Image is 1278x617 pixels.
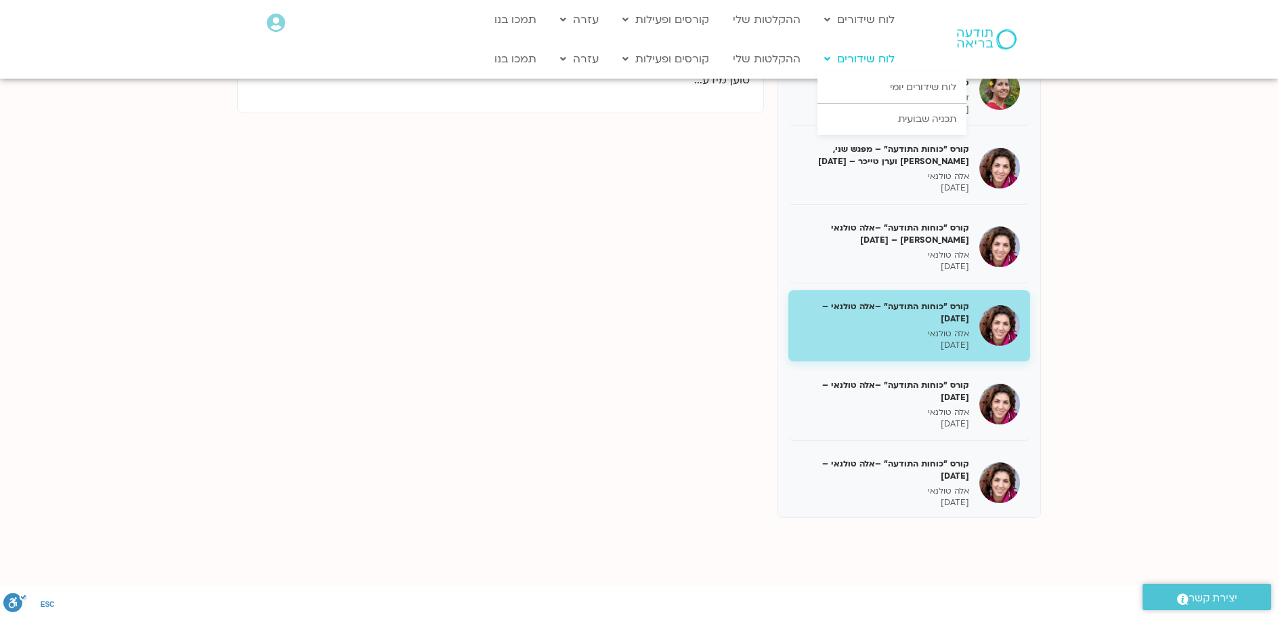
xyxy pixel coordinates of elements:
p: אלה טולנאי [798,328,969,340]
img: קורס "כוחות התודעה" –אלה טולנאי ומירה רגב – 27/05/25 [979,226,1020,267]
a: לוח שידורים יומי [817,72,966,103]
h5: קורס "כוחות התודעה" – מפגש שני, [PERSON_NAME] וערן טייכר – [DATE] [798,143,969,167]
img: קורס "כוחות התודעה" –אלה טולנאי – 24/06/25 [979,462,1020,503]
a: יצירת קשר [1143,584,1271,610]
a: תמכו בנו [488,46,543,72]
img: קורס "כוחות התודעה" –אלה טולנאי – 03/06/25 [979,305,1020,346]
h5: קורס "כוחות התודעה" –אלה טולנאי – [DATE] [798,300,969,325]
p: [DATE] [798,497,969,509]
p: אלה טולנאי [798,407,969,418]
p: טוען מידע... [251,71,750,89]
a: תכניה שבועית [817,104,966,135]
a: עזרה [553,46,605,72]
p: אלה טולנאי [798,485,969,497]
a: ההקלטות שלי [726,46,807,72]
a: לוח שידורים [817,7,901,33]
h5: קורס "כוחות התודעה" –אלה טולנאי [PERSON_NAME] – [DATE] [798,222,969,246]
a: עזרה [553,7,605,33]
span: יצירת קשר [1189,589,1237,608]
p: [DATE] [798,340,969,351]
p: אלה טולנאי [798,250,969,261]
img: קורס "כוחות התודעה" –אלה טולנאי – 17/06/25 [979,384,1020,424]
a: לוח שידורים [817,46,901,72]
p: [DATE] [798,261,969,273]
a: קורסים ופעילות [616,7,716,33]
a: ההקלטות שלי [726,7,807,33]
img: תודעה בריאה [957,29,1017,49]
a: תמכו בנו [488,7,543,33]
p: אלה טולנאי [798,171,969,182]
img: קורס "כוחות התודעה" – מפגש שני, אלה טולנאי וערן טייכר – 20/05/25 [979,148,1020,188]
a: קורסים ופעילות [616,46,716,72]
h5: קורס "כוחות התודעה" –אלה טולנאי – [DATE] [798,458,969,482]
p: ד"ר [PERSON_NAME] [798,92,969,104]
p: [DATE] [798,418,969,430]
img: קורס "כוחות התודעה" – מפגש ראשון, אלה טולנאי ונועה אלבלדה – 13/05/25 [979,69,1020,110]
h5: קורס "כוחות התודעה" –אלה טולנאי – [DATE] [798,379,969,403]
p: [DATE] [798,182,969,194]
p: [DATE] [798,104,969,115]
